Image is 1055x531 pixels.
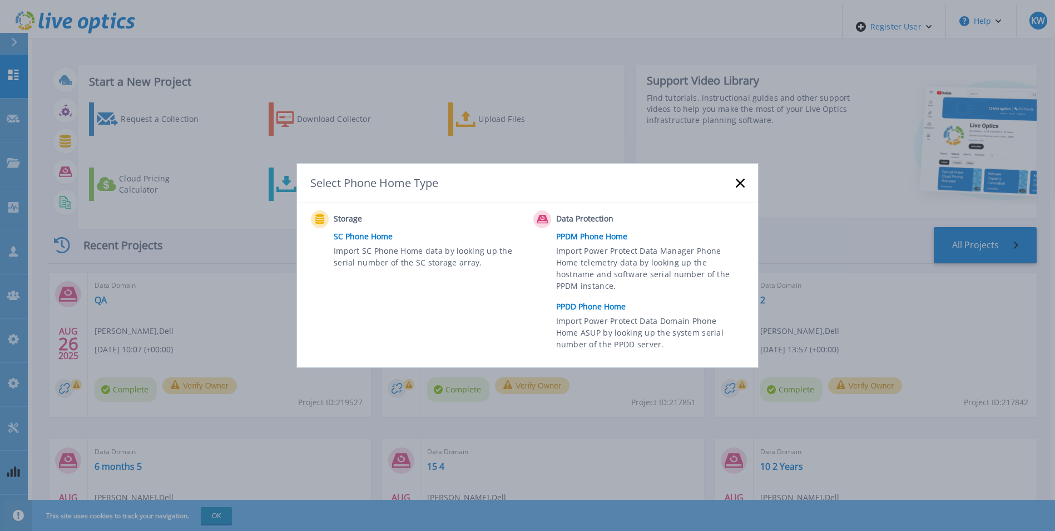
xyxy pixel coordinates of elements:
span: Import SC Phone Home data by looking up the serial number of the SC storage array. [334,245,519,271]
span: Import Power Protect Data Manager Phone Home telemetry data by looking up the hostname and softwa... [556,245,741,296]
a: PPDD Phone Home [556,298,750,315]
span: Data Protection [556,213,667,226]
span: Storage [334,213,444,226]
div: Select Phone Home Type [310,175,439,190]
span: Import Power Protect Data Domain Phone Home ASUP by looking up the system serial number of the PP... [556,315,741,353]
a: SC Phone Home [334,228,528,245]
a: PPDM Phone Home [556,228,750,245]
